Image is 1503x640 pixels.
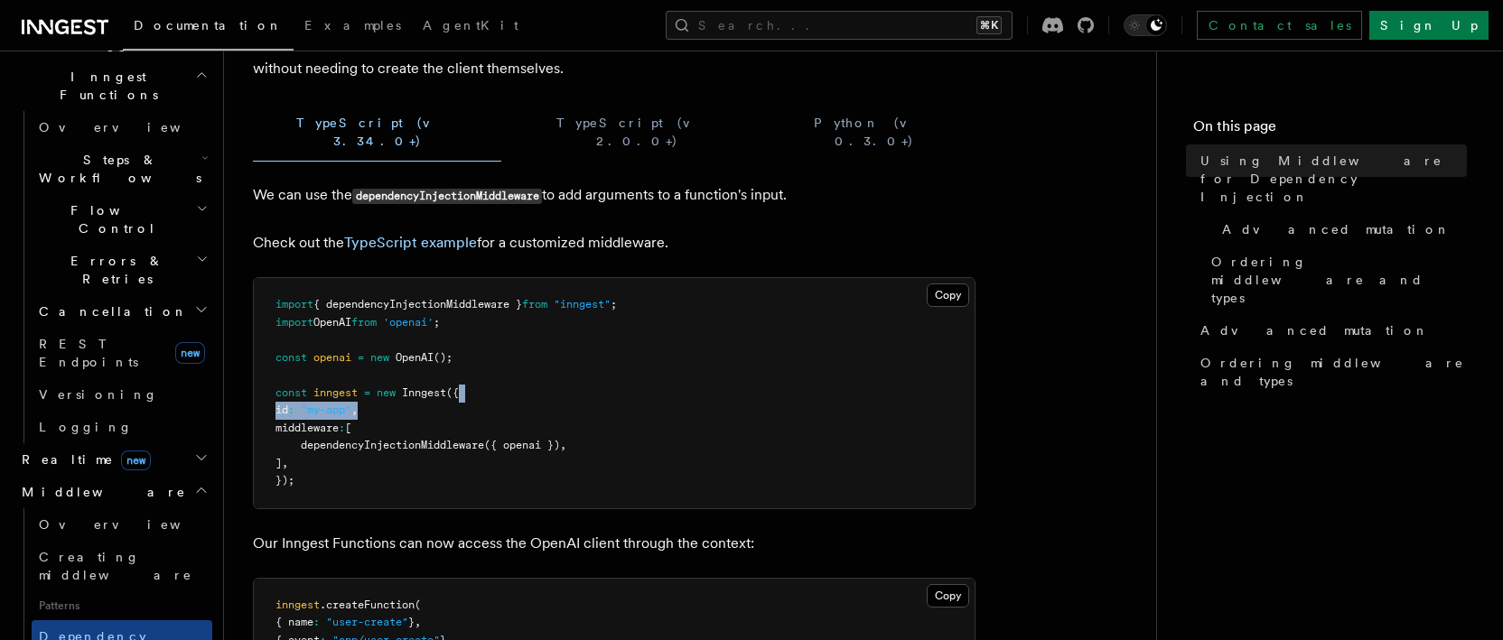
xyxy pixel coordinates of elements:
[1200,354,1467,390] span: Ordering middleware and types
[39,550,192,582] span: Creating middleware
[560,439,566,451] span: ,
[32,111,212,144] a: Overview
[351,316,377,329] span: from
[32,378,212,411] a: Versioning
[927,584,969,608] button: Copy
[39,337,138,369] span: REST Endpoints
[39,387,158,402] span: Versioning
[396,351,434,364] span: OpenAI
[32,295,212,328] button: Cancellation
[377,386,396,399] span: new
[288,403,294,416] span: :
[364,386,370,399] span: =
[32,591,212,620] span: Patterns
[339,422,345,434] span: :
[32,541,212,591] a: Creating middleware
[434,351,453,364] span: ();
[326,616,408,628] span: "user-create"
[275,422,339,434] span: middleware
[14,60,212,111] button: Inngest Functions
[282,457,288,469] span: ,
[123,5,294,51] a: Documentation
[611,298,617,311] span: ;
[1204,246,1467,314] a: Ordering middleware and types
[415,616,421,628] span: ,
[304,18,401,32] span: Examples
[313,298,522,311] span: { dependencyInjectionMiddleware }
[313,386,358,399] span: inngest
[415,598,421,611] span: (
[313,316,351,329] span: OpenAI
[14,443,212,476] button: Realtimenew
[313,351,351,364] span: openai
[976,16,1002,34] kbd: ⌘K
[32,144,212,194] button: Steps & Workflows
[275,403,288,416] span: id
[1215,213,1467,246] a: Advanced mutation
[1369,11,1489,40] a: Sign Up
[313,616,320,628] span: :
[1200,152,1467,206] span: Using Middleware for Dependency Injection
[773,103,976,162] button: Python (v 0.3.0+)
[32,508,212,541] a: Overview
[484,439,560,451] span: ({ openai })
[1193,144,1467,213] a: Using Middleware for Dependency Injection
[32,252,196,288] span: Errors & Retries
[253,230,976,255] p: Check out the for a customized middleware.
[522,298,547,311] span: from
[344,234,477,251] a: TypeScript example
[320,598,415,611] span: .createFunction
[253,531,976,556] p: Our Inngest Functions can now access the OpenAI client through the context:
[516,103,759,162] button: TypeScript (v 2.0.0+)
[14,476,212,508] button: Middleware
[351,403,358,416] span: ,
[14,111,212,443] div: Inngest Functions
[39,517,225,532] span: Overview
[275,616,313,628] span: { name
[358,351,364,364] span: =
[32,411,212,443] a: Logging
[32,245,212,295] button: Errors & Retries
[1193,116,1467,144] h4: On this page
[345,422,351,434] span: [
[1193,347,1467,397] a: Ordering middleware and types
[294,5,412,49] a: Examples
[446,386,459,399] span: ({
[39,120,225,134] span: Overview
[175,342,205,364] span: new
[301,439,484,451] span: dependencyInjectionMiddleware
[14,450,151,468] span: Realtime
[253,182,976,209] p: We can use the to add arguments to a function's input.
[14,483,186,501] span: Middleware
[39,420,133,434] span: Logging
[121,450,151,470] span: new
[554,298,611,311] span: "inngest"
[253,103,501,162] button: TypeScript (v 3.34.0+)
[253,31,976,81] p: The following is an example of adding a OpenAI client to all Inngest functions, allowing them imm...
[434,316,440,329] span: ;
[408,616,415,628] span: }
[666,11,1013,40] button: Search...⌘K
[423,18,518,32] span: AgentKit
[275,351,307,364] span: const
[275,298,313,311] span: import
[352,189,542,204] code: dependencyInjectionMiddleware
[301,403,351,416] span: 'my-app'
[32,201,196,237] span: Flow Control
[134,18,283,32] span: Documentation
[412,5,529,49] a: AgentKit
[275,474,294,487] span: });
[1193,314,1467,347] a: Advanced mutation
[1222,220,1451,238] span: Advanced mutation
[275,457,282,469] span: ]
[1197,11,1362,40] a: Contact sales
[402,386,446,399] span: Inngest
[370,351,389,364] span: new
[32,151,201,187] span: Steps & Workflows
[32,302,188,320] span: Cancellation
[927,283,969,307] button: Copy
[1211,253,1467,307] span: Ordering middleware and types
[275,598,320,611] span: inngest
[1200,321,1429,339] span: Advanced mutation
[275,386,307,399] span: const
